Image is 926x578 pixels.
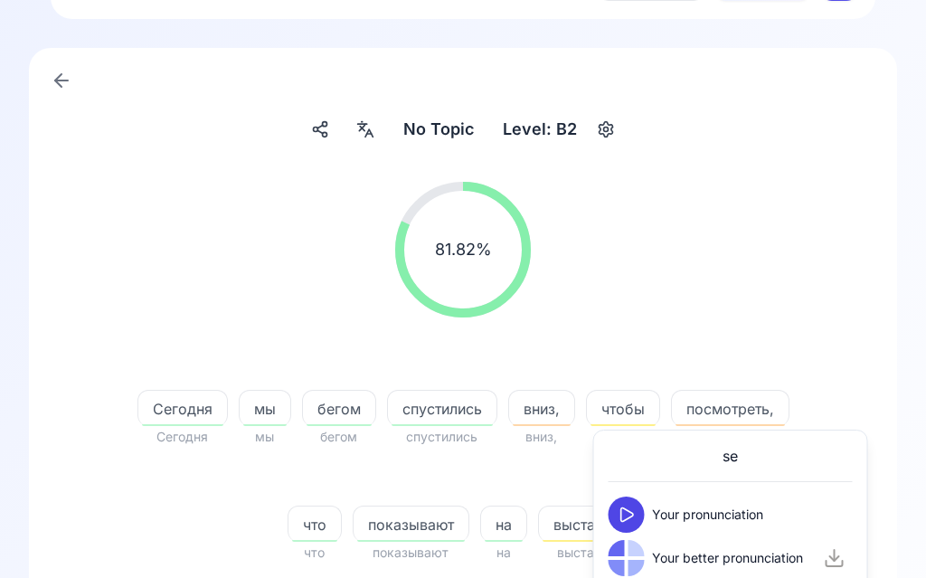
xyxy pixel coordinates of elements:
span: Сегодня [138,398,227,420]
div: Level: B2 [496,113,584,146]
button: вниз, [508,390,575,426]
span: вниз, [508,426,575,448]
span: спустились [388,398,496,420]
button: No Topic [396,113,481,146]
span: No Topic [403,117,474,142]
button: Level: B2 [496,113,620,146]
span: чтобы [586,426,660,448]
button: бегом [302,390,376,426]
span: мы [239,426,291,448]
span: чтобы [587,398,659,420]
span: вниз, [509,398,574,420]
span: Сегодня [137,426,228,448]
span: мы [240,398,290,420]
span: что [288,542,342,564]
button: чтобы [586,390,660,426]
span: выставке. [538,542,639,564]
span: спустились [387,426,497,448]
button: выставке. [538,506,639,542]
span: бегом [302,426,376,448]
button: показывают [353,506,469,542]
span: выставке. [539,514,638,535]
span: Your better pronunciation [652,549,803,567]
span: se [723,445,738,467]
span: посмотреть, [672,398,789,420]
button: посмотреть, [671,390,789,426]
button: спустились [387,390,497,426]
span: на [480,542,527,564]
span: посмотреть [671,426,789,448]
span: что [288,514,341,535]
button: мы [239,390,291,426]
button: Сегодня [137,390,228,426]
span: бегом [303,398,375,420]
span: показывают [353,542,469,564]
span: 81.82 % [435,237,492,262]
button: что [288,506,342,542]
span: на [481,514,526,535]
button: на [480,506,527,542]
span: Your pronunciation [652,506,763,524]
span: показывают [354,514,468,535]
